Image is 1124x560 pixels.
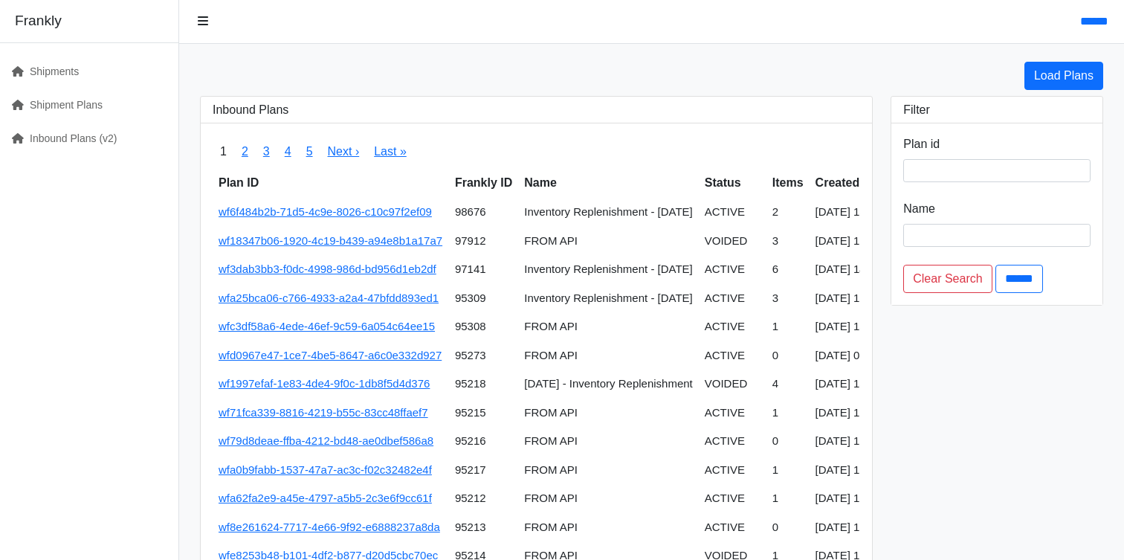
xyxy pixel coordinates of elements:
td: [DATE] 15:25 [810,198,888,227]
td: 97912 [449,227,518,256]
td: ACTIVE [699,484,766,513]
td: 95273 [449,341,518,370]
a: Clear Search [903,265,992,293]
a: wf3dab3bb3-f0dc-4998-986d-bd956d1eb2df [219,263,436,275]
td: 95308 [449,312,518,341]
td: 98676 [449,198,518,227]
td: 95218 [449,370,518,399]
td: ACTIVE [699,513,766,542]
td: 4 [766,370,810,399]
td: 95212 [449,484,518,513]
a: wfd0967e47-1ce7-4be5-8647-a6c0e332d927 [219,349,442,361]
a: 5 [306,145,313,158]
td: FROM API [518,227,698,256]
td: [DATE] 17:02 [810,227,888,256]
label: Name [903,200,935,218]
td: FROM API [518,312,698,341]
td: Inventory Replenishment - [DATE] [518,255,698,284]
a: Last » [374,145,407,158]
td: 95216 [449,427,518,456]
td: 95309 [449,284,518,313]
td: ACTIVE [699,427,766,456]
td: 95217 [449,456,518,485]
td: 2 [766,198,810,227]
td: [DATE] 17:12 [810,427,888,456]
td: [DATE] 16:17 [810,513,888,542]
th: Name [518,168,698,198]
td: VOIDED [699,370,766,399]
a: 2 [242,145,248,158]
th: Status [699,168,766,198]
td: FROM API [518,456,698,485]
a: wfa25bca06-c766-4933-a2a4-47bfdd893ed1 [219,292,439,304]
a: wf8e261624-7717-4e66-9f92-e6888237a8da [219,521,440,533]
td: [DATE] 14:56 [810,255,888,284]
td: 97141 [449,255,518,284]
td: 0 [766,427,810,456]
a: wfc3df58a6-4ede-46ef-9c59-6a054c64ee15 [219,320,435,332]
td: 1 [766,456,810,485]
td: [DATE] 17:12 [810,399,888,428]
td: [DATE] 17:08 [810,456,888,485]
a: wf1997efaf-1e83-4de4-9f0c-1db8f5d4d376 [219,377,430,390]
label: Plan id [903,135,940,153]
td: 95213 [449,513,518,542]
td: ACTIVE [699,255,766,284]
th: Items [766,168,810,198]
span: 1 [213,135,234,168]
td: ACTIVE [699,198,766,227]
td: Inventory Replenishment - [DATE] [518,198,698,227]
td: FROM API [518,484,698,513]
td: 0 [766,513,810,542]
td: Inventory Replenishment - [DATE] [518,284,698,313]
td: 3 [766,284,810,313]
h3: Filter [903,103,1091,117]
a: 3 [263,145,270,158]
nav: pager [213,135,860,168]
th: Plan ID [213,168,449,198]
th: Frankly ID [449,168,518,198]
td: ACTIVE [699,456,766,485]
a: wf18347b06-1920-4c19-b439-a94e8b1a17a7 [219,234,442,247]
a: wf6f484b2b-71d5-4c9e-8026-c10c97f2ef09 [219,205,432,218]
td: VOIDED [699,227,766,256]
td: [DATE] 18:04 [810,370,888,399]
td: 1 [766,399,810,428]
td: 95215 [449,399,518,428]
a: Load Plans [1024,62,1103,90]
td: [DATE] 16:20 [810,484,888,513]
td: 6 [766,255,810,284]
td: ACTIVE [699,284,766,313]
td: FROM API [518,427,698,456]
a: wfa62fa2e9-a45e-4797-a5b5-2c3e6f9cc61f [219,492,432,504]
a: wf71fca339-8816-4219-b55c-83cc48ffaef7 [219,406,428,419]
td: [DATE] 08:31 [810,341,888,370]
td: FROM API [518,341,698,370]
td: ACTIVE [699,341,766,370]
td: [DATE] - Inventory Replenishment [518,370,698,399]
td: [DATE] 15:33 [810,312,888,341]
a: Next › [328,145,360,158]
td: ACTIVE [699,312,766,341]
a: 4 [285,145,291,158]
td: FROM API [518,399,698,428]
td: FROM API [518,513,698,542]
td: [DATE] 16:06 [810,284,888,313]
td: 3 [766,227,810,256]
td: 1 [766,484,810,513]
th: Created At [810,168,888,198]
td: 0 [766,341,810,370]
a: wf79d8deae-ffba-4212-bd48-ae0dbef586a8 [219,434,433,447]
h3: Inbound Plans [213,103,860,117]
a: wfa0b9fabb-1537-47a7-ac3c-f02c32482e4f [219,463,432,476]
td: 1 [766,312,810,341]
td: ACTIVE [699,399,766,428]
